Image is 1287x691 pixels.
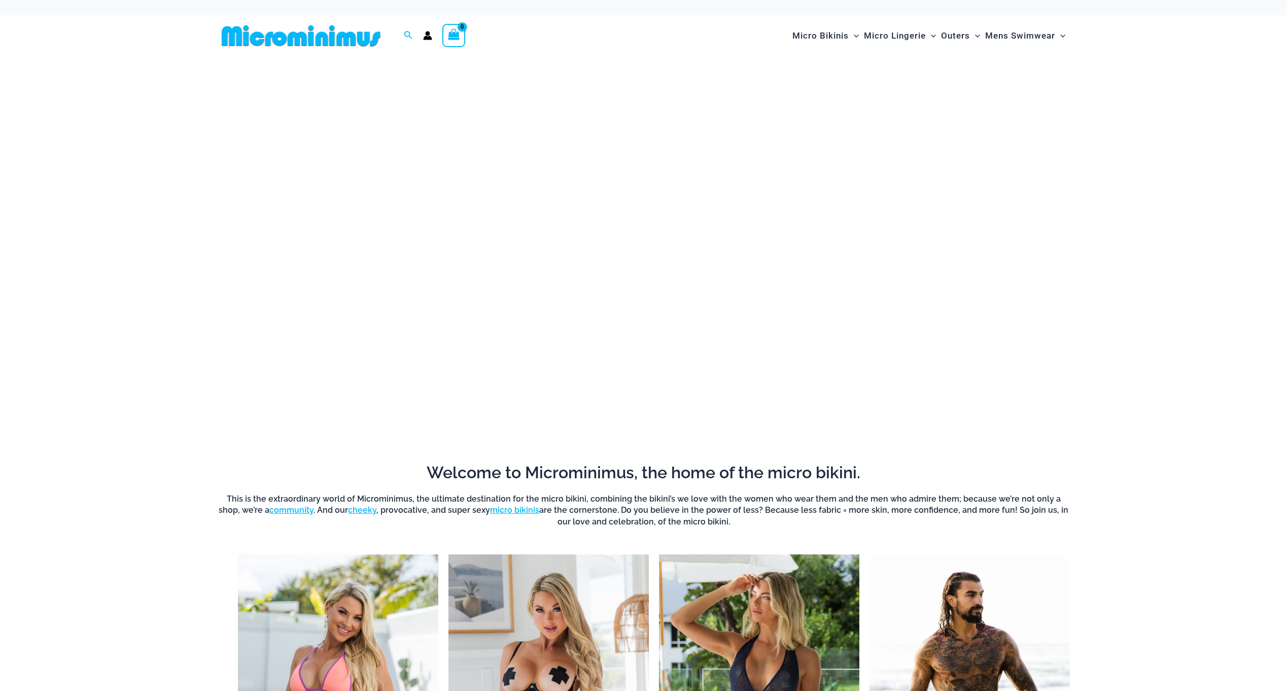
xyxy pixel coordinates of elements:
[1055,23,1065,49] span: Menu Toggle
[985,23,1055,49] span: Mens Swimwear
[442,24,466,47] a: View Shopping Cart, empty
[864,23,926,49] span: Micro Lingerie
[941,23,970,49] span: Outers
[269,505,314,515] a: community
[423,31,432,40] a: Account icon link
[218,462,1070,483] h2: Welcome to Microminimus, the home of the micro bikini.
[218,493,1070,528] h6: This is the extraordinary world of Microminimus, the ultimate destination for the micro bikini, c...
[983,20,1068,51] a: Mens SwimwearMenu ToggleMenu Toggle
[348,505,376,515] a: cheeky
[404,29,413,42] a: Search icon link
[970,23,980,49] span: Menu Toggle
[849,23,859,49] span: Menu Toggle
[788,19,1070,53] nav: Site Navigation
[861,20,938,51] a: Micro LingerieMenu ToggleMenu Toggle
[938,20,983,51] a: OutersMenu ToggleMenu Toggle
[926,23,936,49] span: Menu Toggle
[790,20,861,51] a: Micro BikinisMenu ToggleMenu Toggle
[218,24,385,47] img: MM SHOP LOGO FLAT
[490,505,539,515] a: micro bikinis
[792,23,849,49] span: Micro Bikinis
